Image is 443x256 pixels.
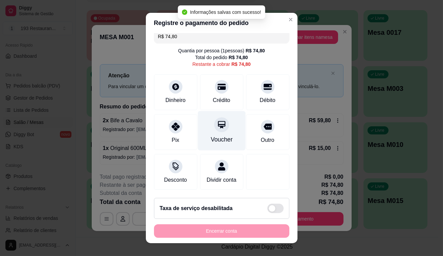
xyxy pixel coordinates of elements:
[246,47,265,54] div: R$ 74,80
[206,176,236,184] div: Dividir conta
[146,13,297,33] header: Registre o pagamento do pedido
[165,96,186,104] div: Dinheiro
[160,204,233,212] h2: Taxa de serviço desabilitada
[164,176,187,184] div: Desconto
[211,135,232,144] div: Voucher
[229,54,248,61] div: R$ 74,80
[213,96,230,104] div: Crédito
[178,47,265,54] div: Quantia por pessoa ( 1 pessoas)
[158,30,285,43] input: Ex.: hambúrguer de cordeiro
[172,136,179,144] div: Pix
[261,136,274,144] div: Outro
[285,14,296,25] button: Close
[195,54,248,61] div: Total do pedido
[192,61,250,68] div: Restante a cobrar
[260,96,275,104] div: Débito
[231,61,251,68] div: R$ 74,80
